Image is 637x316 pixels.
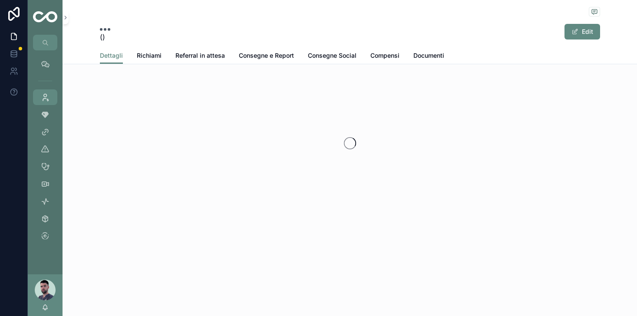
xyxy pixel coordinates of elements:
[28,50,63,255] div: scrollable content
[239,48,294,65] a: Consegne e Report
[100,51,123,60] span: Dettagli
[239,51,294,60] span: Consegne e Report
[370,51,399,60] span: Compensi
[308,51,356,60] span: Consegne Social
[100,32,110,42] span: ()
[137,51,162,60] span: Richiami
[413,48,444,65] a: Documenti
[370,48,399,65] a: Compensi
[308,48,356,65] a: Consegne Social
[413,51,444,60] span: Documenti
[564,24,600,39] button: Edit
[175,51,225,60] span: Referral in attesa
[137,48,162,65] a: Richiami
[33,11,57,24] img: App logo
[175,48,225,65] a: Referral in attesa
[100,48,123,64] a: Dettagli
